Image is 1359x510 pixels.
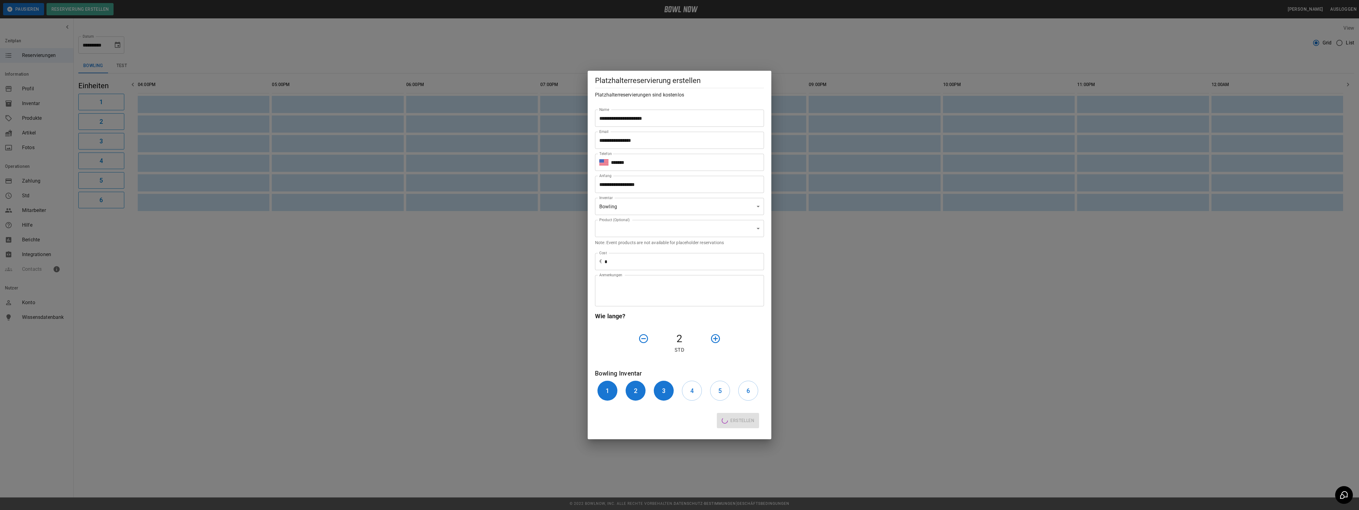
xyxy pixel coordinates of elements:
[599,158,608,167] button: Select country
[651,332,708,345] h4: 2
[662,386,665,396] h6: 3
[595,220,764,237] div: ​
[634,386,637,396] h6: 2
[595,346,764,354] p: Std
[599,151,612,156] label: Telefon
[654,381,674,401] button: 3
[738,381,758,401] button: 6
[597,381,617,401] button: 1
[595,176,760,193] input: Choose date, selected date is Dec 5, 2025
[747,386,750,396] h6: 6
[595,240,764,246] p: Note: Event products are not available for placeholder reservations
[626,381,646,401] button: 2
[599,173,612,178] label: Anfang
[595,91,764,99] h6: Platzhalterreservierungen sind kostenlos
[595,198,764,215] div: Bowling
[595,368,764,378] h6: Bowling Inventar
[599,258,602,265] p: €
[595,311,764,321] h6: Wie lange?
[606,386,609,396] h6: 1
[710,381,730,401] button: 5
[682,381,702,401] button: 4
[595,76,764,85] h5: Platzhalterreservierung erstellen
[718,386,722,396] h6: 5
[690,386,694,396] h6: 4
